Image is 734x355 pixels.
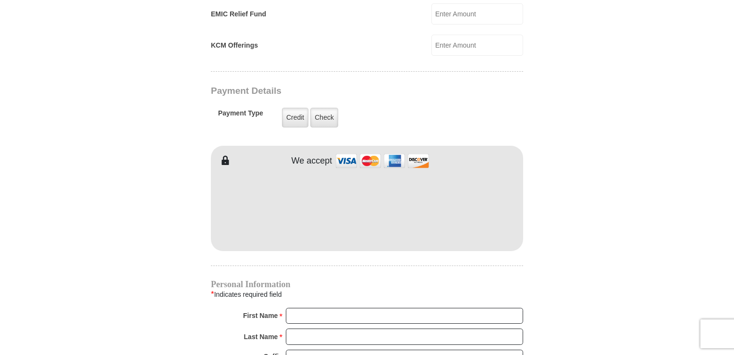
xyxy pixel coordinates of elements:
label: KCM Offerings [211,40,258,51]
img: credit cards accepted [334,151,430,171]
input: Enter Amount [431,35,523,56]
input: Enter Amount [431,3,523,25]
div: Indicates required field [211,288,523,301]
label: Check [310,108,338,127]
h4: Personal Information [211,280,523,288]
strong: Last Name [244,330,278,343]
h4: We accept [292,156,332,166]
label: Credit [282,108,308,127]
label: EMIC Relief Fund [211,9,266,19]
h3: Payment Details [211,86,456,97]
strong: First Name [243,309,278,322]
h5: Payment Type [218,109,263,122]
